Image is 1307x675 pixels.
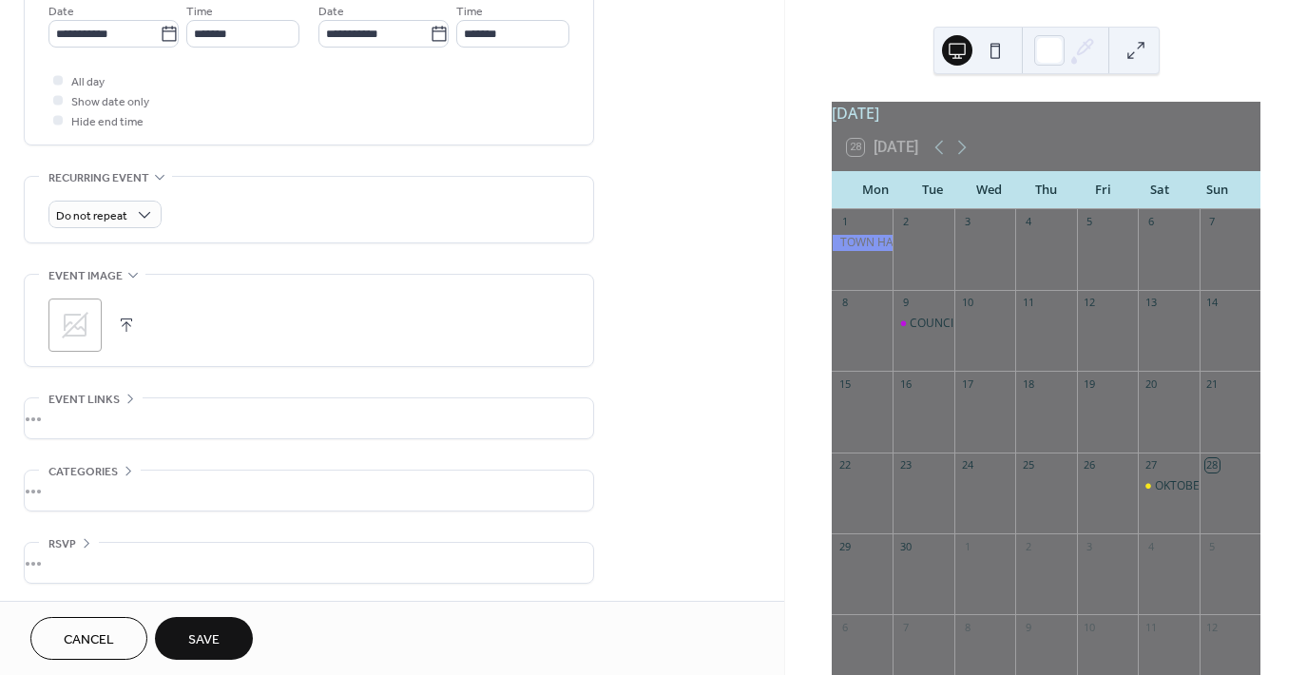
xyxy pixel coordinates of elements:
[898,620,913,634] div: 7
[1021,215,1035,229] div: 4
[1144,376,1158,391] div: 20
[1144,215,1158,229] div: 6
[48,534,76,554] span: RSVP
[1021,376,1035,391] div: 18
[898,539,913,553] div: 30
[71,112,144,132] span: Hide end time
[960,620,974,634] div: 8
[1074,171,1131,209] div: Fri
[837,620,852,634] div: 6
[1021,458,1035,472] div: 25
[48,299,102,352] div: ;
[64,630,114,650] span: Cancel
[48,2,74,22] span: Date
[48,266,123,286] span: Event image
[318,2,344,22] span: Date
[25,543,593,583] div: •••
[1205,296,1220,310] div: 14
[1083,620,1097,634] div: 10
[1144,296,1158,310] div: 13
[56,205,127,227] span: Do not repeat
[961,171,1018,209] div: Wed
[910,316,1012,332] div: COUNCIL MEETING
[960,376,974,391] div: 17
[71,72,105,92] span: All day
[71,92,149,112] span: Show date only
[30,617,147,660] button: Cancel
[898,376,913,391] div: 16
[847,171,904,209] div: Mon
[837,458,852,472] div: 22
[48,390,120,410] span: Event links
[1083,539,1097,553] div: 3
[48,462,118,482] span: Categories
[837,376,852,391] div: 15
[48,168,149,188] span: Recurring event
[1138,478,1199,494] div: OKTOBERFEST
[155,617,253,660] button: Save
[1021,296,1035,310] div: 11
[960,296,974,310] div: 10
[832,102,1260,125] div: [DATE]
[1205,458,1220,472] div: 28
[1083,296,1097,310] div: 12
[1083,215,1097,229] div: 5
[1144,620,1158,634] div: 11
[893,316,953,332] div: COUNCIL MEETING
[456,2,483,22] span: Time
[1144,539,1158,553] div: 4
[837,296,852,310] div: 8
[1155,478,1232,494] div: OKTOBERFEST
[186,2,213,22] span: Time
[1188,171,1245,209] div: Sun
[1205,539,1220,553] div: 5
[25,471,593,511] div: •••
[1205,376,1220,391] div: 21
[960,539,974,553] div: 1
[1018,171,1075,209] div: Thu
[188,630,220,650] span: Save
[904,171,961,209] div: Tue
[1131,171,1188,209] div: Sat
[1083,376,1097,391] div: 19
[837,215,852,229] div: 1
[1144,458,1158,472] div: 27
[1083,458,1097,472] div: 26
[960,215,974,229] div: 3
[1021,539,1035,553] div: 2
[898,458,913,472] div: 23
[837,539,852,553] div: 29
[832,235,893,251] div: TOWN HALL CLOSED
[1021,620,1035,634] div: 9
[25,398,593,438] div: •••
[898,215,913,229] div: 2
[1205,620,1220,634] div: 12
[960,458,974,472] div: 24
[898,296,913,310] div: 9
[1205,215,1220,229] div: 7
